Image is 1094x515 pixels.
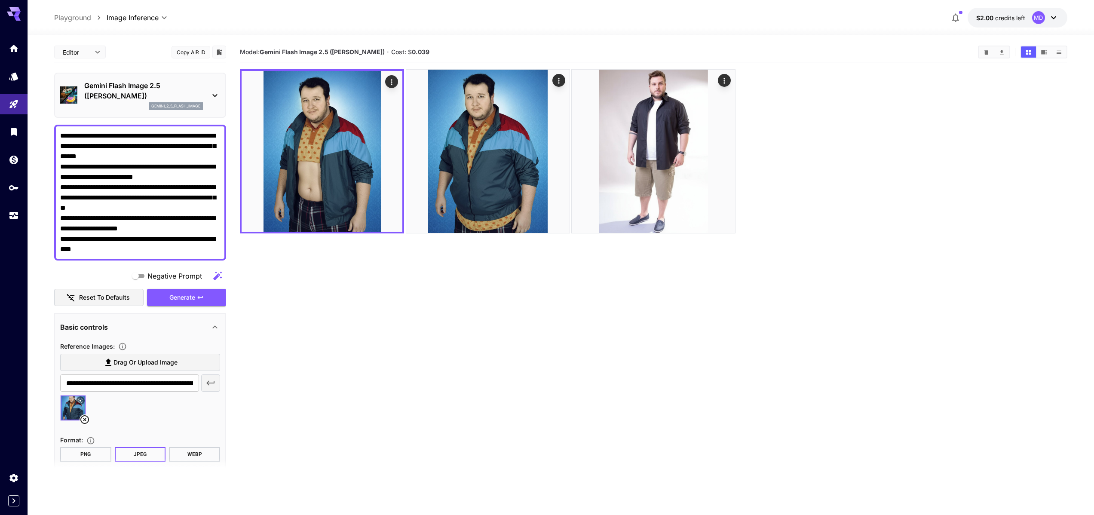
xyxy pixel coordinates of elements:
button: Show media in video view [1036,46,1051,58]
button: Expand sidebar [8,495,19,506]
button: PNG [60,447,111,462]
span: Generate [169,292,195,303]
p: Basic controls [60,322,108,332]
button: Show media in grid view [1021,46,1036,58]
span: Drag or upload image [113,357,178,368]
div: Clear AllDownload All [978,46,1010,58]
div: Actions [552,74,565,87]
nav: breadcrumb [54,12,107,23]
button: Choose the file format for the output image. [83,436,98,445]
span: credits left [995,14,1025,21]
p: gemini_2_5_flash_image [151,103,200,109]
div: Playground [9,99,19,110]
a: Playground [54,12,91,23]
button: WEBP [169,447,220,462]
div: MD [1032,11,1045,24]
img: Z [242,71,402,232]
p: Gemini Flash Image 2.5 ([PERSON_NAME]) [84,80,203,101]
button: Add to library [215,47,223,57]
div: API Keys [9,182,19,193]
span: $2.00 [976,14,995,21]
b: 0.039 [412,48,429,55]
span: Editor [63,48,89,57]
button: Generate [147,289,226,307]
div: $2.00 [976,13,1025,22]
button: Copy AIR ID [172,46,210,58]
p: · [387,47,389,57]
button: Reset to defaults [54,289,144,307]
div: Settings [9,472,19,483]
div: Gemini Flash Image 2.5 ([PERSON_NAME])gemini_2_5_flash_image [60,77,220,113]
button: $2.00MD [968,8,1067,28]
button: JPEG [115,447,166,462]
div: Basic controls [60,317,220,337]
button: Show media in list view [1051,46,1066,58]
div: Home [9,43,19,54]
div: Actions [718,74,731,87]
div: Actions [385,75,398,88]
span: Negative Prompt [147,271,202,281]
div: Show media in grid viewShow media in video viewShow media in list view [1020,46,1067,58]
span: Reference Images : [60,343,115,350]
button: Clear All [979,46,994,58]
div: Models [9,71,19,82]
span: Cost: $ [391,48,429,55]
button: Upload a reference image to guide the result. This is needed for Image-to-Image or Inpainting. Su... [115,342,130,351]
b: Gemini Flash Image 2.5 ([PERSON_NAME]) [260,48,385,55]
span: Model: [240,48,385,55]
div: Library [9,124,19,135]
span: Format : [60,436,83,444]
div: Wallet [9,152,19,162]
button: Download All [994,46,1009,58]
label: Drag or upload image [60,354,220,371]
span: Image Inference [107,12,159,23]
img: 9k= [406,70,570,233]
div: Usage [9,210,19,221]
img: Z [572,70,735,233]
